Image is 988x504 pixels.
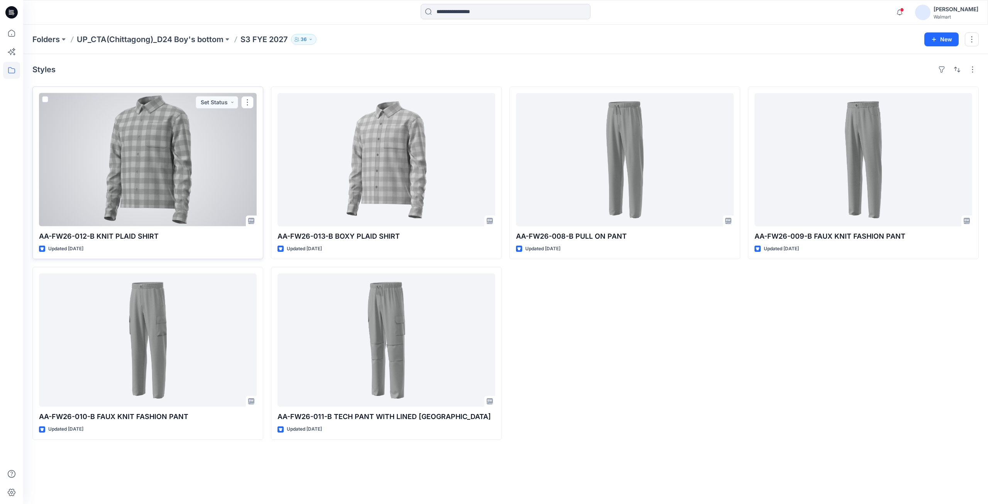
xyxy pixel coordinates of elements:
p: AA-FW26-010-B FAUX KNIT FASHION PANT [39,411,257,422]
p: Updated [DATE] [48,425,83,433]
p: S3 FYE 2027 [240,34,288,45]
h4: Styles [32,65,56,74]
p: AA-FW26-009-B FAUX KNIT FASHION PANT [755,231,972,242]
a: AA-FW26-010-B FAUX KNIT FASHION PANT [39,273,257,407]
p: AA-FW26-011-B TECH PANT WITH LINED [GEOGRAPHIC_DATA] [277,411,495,422]
a: UP_CTA(Chittagong)_D24 Boy's bottom [77,34,223,45]
div: [PERSON_NAME] [934,5,978,14]
div: Walmart [934,14,978,20]
a: AA-FW26-011-B TECH PANT WITH LINED JERSEY [277,273,495,407]
p: AA-FW26-012-B KNIT PLAID SHIRT [39,231,257,242]
a: AA-FW26-013-B BOXY PLAID SHIRT [277,93,495,226]
p: AA-FW26-008-B PULL ON PANT [516,231,734,242]
p: Updated [DATE] [287,245,322,253]
a: AA-FW26-008-B PULL ON PANT [516,93,734,226]
p: 36 [301,35,307,44]
img: avatar [915,5,930,20]
p: Updated [DATE] [525,245,560,253]
a: AA-FW26-009-B FAUX KNIT FASHION PANT [755,93,972,226]
p: Updated [DATE] [48,245,83,253]
p: Updated [DATE] [287,425,322,433]
p: Updated [DATE] [764,245,799,253]
button: 36 [291,34,316,45]
a: Folders [32,34,60,45]
a: AA-FW26-012-B KNIT PLAID SHIRT [39,93,257,226]
p: AA-FW26-013-B BOXY PLAID SHIRT [277,231,495,242]
button: New [924,32,959,46]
